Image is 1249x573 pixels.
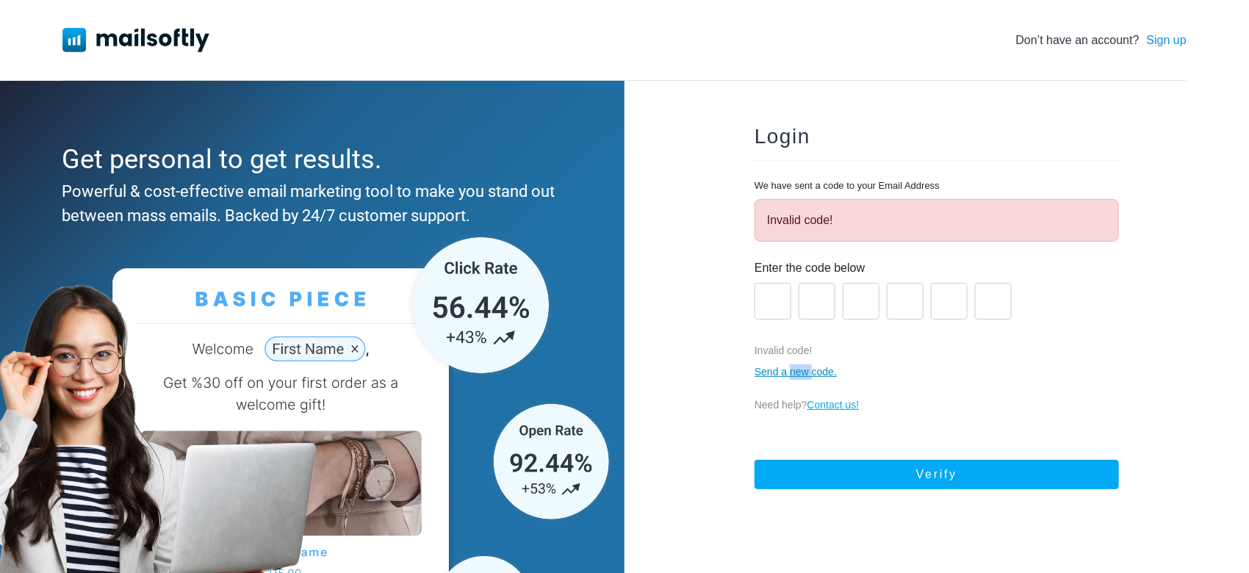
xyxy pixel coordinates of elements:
[62,140,555,179] div: Get personal to get results.
[62,179,555,228] div: Powerful & cost-effective email marketing tool to make you stand out between mass emails. Backed ...
[755,125,810,148] span: Login
[1016,32,1187,49] div: Don’t have an account?
[755,397,1119,413] p: Need help?
[755,460,1119,489] button: Verify
[62,28,209,51] img: Mailsoftly
[755,199,1119,242] div: Invalid code!
[755,366,837,378] a: Send a new code.
[755,343,1119,358] p: Invalid code!
[1147,32,1187,49] a: Sign up
[807,399,860,411] a: Contact us!
[755,179,940,193] p: We have sent a code to your Email Address
[755,259,1119,277] p: Enter the code below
